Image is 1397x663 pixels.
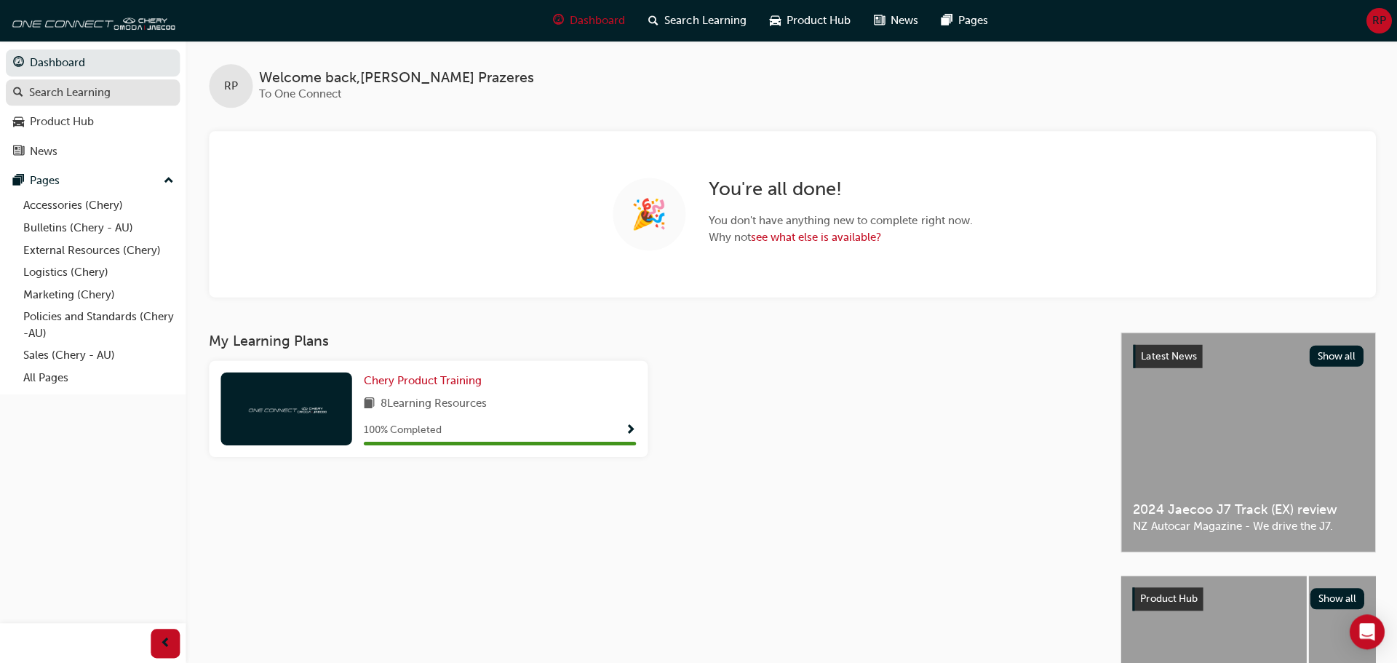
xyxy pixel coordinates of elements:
span: pages-icon [940,12,951,30]
img: oneconnect [7,6,175,35]
a: Dashboard [6,49,180,76]
a: Sales (Chery - AU) [17,344,180,366]
img: oneconnect [246,401,326,415]
span: Why not [708,229,971,245]
h3: My Learning Plans [209,332,1096,349]
span: NZ Autocar Magazine - We drive the J7. [1131,517,1361,534]
span: Product Hub [1139,592,1195,604]
a: see what else is available? [750,230,880,243]
span: Dashboard [569,12,624,29]
a: Product HubShow all [1131,587,1362,610]
a: search-iconSearch Learning [636,6,757,36]
a: News [6,138,180,165]
a: guage-iconDashboard [541,6,636,36]
div: Pages [30,172,60,189]
span: 🎉 [630,206,666,223]
a: Policies and Standards (Chery -AU) [17,305,180,344]
div: Open Intercom Messenger [1348,614,1382,648]
span: Chery Product Training [363,373,481,386]
button: DashboardSearch LearningProduct HubNews [6,47,180,167]
span: 8 Learning Resources [380,394,486,413]
span: News [889,12,917,29]
a: Latest NewsShow all [1131,344,1361,368]
span: 100 % Completed [363,421,441,438]
a: car-iconProduct Hub [757,6,861,36]
span: To One Connect [258,87,341,100]
span: up-icon [164,172,174,191]
a: Accessories (Chery) [17,194,180,217]
a: External Resources (Chery) [17,239,180,261]
button: Pages [6,167,180,194]
span: Pages [957,12,987,29]
span: pages-icon [13,175,24,188]
span: guage-icon [13,57,24,70]
button: Show all [1308,345,1362,366]
span: prev-icon [160,634,171,652]
a: pages-iconPages [928,6,998,36]
span: book-icon [363,394,374,413]
a: All Pages [17,366,180,389]
span: news-icon [13,146,24,159]
div: News [30,143,57,160]
span: You don ' t have anything new to complete right now. [708,213,971,229]
a: Bulletins (Chery - AU) [17,216,180,239]
button: Show Progress [624,421,635,439]
span: Search Learning [664,12,745,29]
span: RP [1370,12,1384,29]
a: news-iconNews [861,6,928,36]
a: Search Learning [6,79,180,106]
span: RP [224,78,238,95]
div: Product Hub [30,114,94,130]
span: Latest News [1139,349,1195,362]
span: search-icon [13,87,23,100]
h2: You ' re all done! [708,178,971,201]
a: Logistics (Chery) [17,261,180,283]
span: car-icon [13,116,24,129]
a: Latest NewsShow all2024 Jaecoo J7 Track (EX) reviewNZ Autocar Magazine - We drive the J7. [1119,332,1374,552]
span: Welcome back , [PERSON_NAME] Prazeres [258,70,533,87]
div: Search Learning [29,84,111,101]
span: 2024 Jaecoo J7 Track (EX) review [1131,501,1361,517]
span: news-icon [872,12,883,30]
span: car-icon [768,12,779,30]
button: RP [1364,8,1390,33]
span: search-icon [648,12,658,30]
a: Chery Product Training [363,372,487,389]
button: Show all [1308,587,1363,608]
span: guage-icon [552,12,563,30]
span: Product Hub [785,12,849,29]
a: Marketing (Chery) [17,283,180,306]
a: Product Hub [6,108,180,135]
span: Show Progress [624,424,635,437]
